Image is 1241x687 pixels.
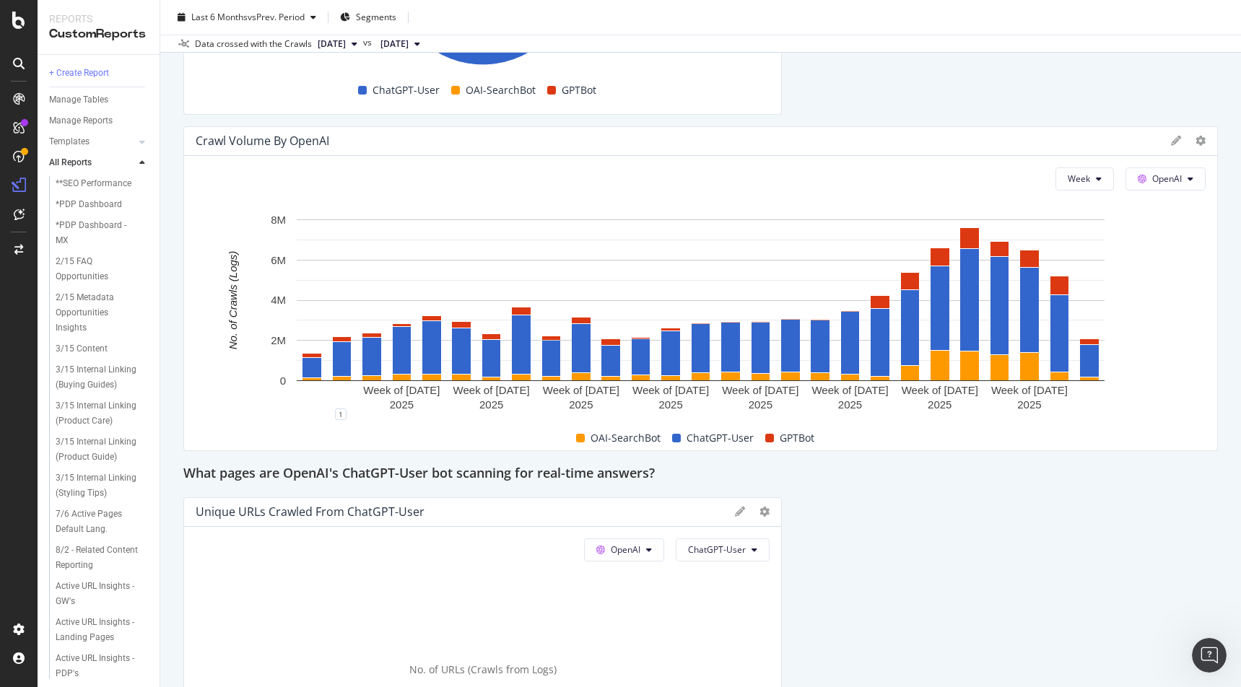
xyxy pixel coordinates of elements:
text: Week of [DATE] [722,384,798,396]
div: Active URL Insights - GW's [56,579,138,609]
text: No. of Crawls (Logs) [227,251,239,350]
a: *PDP Dashboard [56,197,149,212]
iframe: Intercom live chat [1192,638,1227,673]
div: All Reports [49,155,92,170]
text: 8M [271,214,286,226]
a: 3/15 Content [56,341,149,356]
a: 2/15 FAQ Opportunities [56,254,149,284]
span: OAI-SearchBot [466,82,536,99]
div: 3/15 Internal Linking (Product Guide) [56,434,141,465]
text: 2025 [390,398,414,411]
text: Week of [DATE] [363,384,440,396]
div: 3/15 Internal Linking (Styling Tips) [56,471,140,501]
a: 2/15 Metadata Opportunities Insights [56,290,149,336]
button: [DATE] [375,35,426,53]
span: OpenAI [1152,172,1182,185]
span: OpenAI [611,543,640,556]
div: What pages are OpenAI's ChatGPT-User bot scanning for real-time answers? [183,463,1218,486]
span: ChatGPT-User [688,543,746,556]
div: 1 [335,408,347,420]
div: *PDP Dashboard [56,197,122,212]
text: Week of [DATE] [991,384,1068,396]
a: + Create Report [49,66,149,81]
text: 4M [271,294,286,306]
div: + Create Report [49,66,109,81]
button: OpenAI [1125,167,1206,191]
span: 2025 Sep. 24th [318,38,346,51]
div: *PDP Dashboard - MX [56,218,136,248]
span: ChatGPT-User [373,82,440,99]
span: 2025 Feb. 11th [380,38,409,51]
a: 3/15 Internal Linking (Product Guide) [56,434,149,465]
text: 0 [280,375,286,387]
a: 3/15 Internal Linking (Product Care) [56,398,149,429]
a: Manage Reports [49,113,149,128]
a: Manage Tables [49,92,149,108]
div: 2/15 FAQ Opportunities [56,254,136,284]
a: Templates [49,134,135,149]
h2: What pages are OpenAI's ChatGPT-User bot scanning for real-time answers? [183,463,655,486]
div: Reports [49,12,148,26]
div: 2/15 Metadata Opportunities Insights [56,290,141,336]
text: 2025 [569,398,593,411]
text: 6M [271,253,286,266]
button: OpenAI [584,538,664,561]
text: 2025 [749,398,772,411]
text: Week of [DATE] [453,384,530,396]
text: 2025 [838,398,862,411]
a: 8/2 - Related Content Reporting [56,543,149,573]
text: 2025 [928,398,952,411]
div: Data crossed with the Crawls [195,38,312,51]
div: Active URL Insights - Landing Pages [56,615,141,645]
a: 7/6 Active Pages Default Lang. [56,507,149,537]
div: 3/15 Internal Linking (Buying Guides) [56,362,141,393]
text: 2025 [658,398,682,411]
span: ChatGPT-User [687,429,754,447]
div: 8/2 - Related Content Reporting [56,543,139,573]
div: Unique URLs Crawled from ChatGPT-User [196,504,424,519]
span: OAI-SearchBot [591,429,661,447]
text: Week of [DATE] [902,384,978,396]
div: Active URL Insights - PDP's [56,651,138,681]
div: Crawl Volume by OpenAIWeekOpenAIA chart.1OAI-SearchBotChatGPT-UserGPTBot [183,126,1218,451]
a: Active URL Insights - Landing Pages [56,615,149,645]
span: Last 6 Months [191,11,248,23]
button: [DATE] [312,35,363,53]
text: Week of [DATE] [543,384,619,396]
a: 3/15 Internal Linking (Buying Guides) [56,362,149,393]
div: **SEO Performance [56,176,131,191]
span: GPTBot [562,82,596,99]
button: Week [1055,167,1114,191]
text: 2025 [1017,398,1041,411]
a: *PDP Dashboard - MX [56,218,149,248]
div: CustomReports [49,26,148,43]
div: Manage Tables [49,92,108,108]
div: 7/6 Active Pages Default Lang. [56,507,139,537]
span: Week [1068,172,1090,185]
div: Templates [49,134,90,149]
div: Crawl Volume by OpenAI [196,134,329,148]
button: Segments [334,6,402,29]
text: Week of [DATE] [632,384,709,396]
span: Segments [356,11,396,23]
a: Active URL Insights - PDP's [56,651,149,681]
button: ChatGPT-User [676,538,770,561]
span: No. of URLs (Crawls from Logs) [409,662,557,676]
button: Last 6 MonthsvsPrev. Period [172,6,322,29]
div: 3/15 Content [56,341,108,356]
a: 3/15 Internal Linking (Styling Tips) [56,471,149,501]
svg: A chart. [196,212,1206,414]
a: Active URL Insights - GW's [56,579,149,609]
div: Manage Reports [49,113,113,128]
text: 2025 [479,398,503,411]
span: vs Prev. Period [248,11,305,23]
span: GPTBot [780,429,814,447]
text: Week of [DATE] [811,384,888,396]
a: All Reports [49,155,135,170]
a: **SEO Performance [56,176,149,191]
div: 3/15 Internal Linking (Product Care) [56,398,141,429]
text: 2M [271,334,286,346]
span: vs [363,36,375,49]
